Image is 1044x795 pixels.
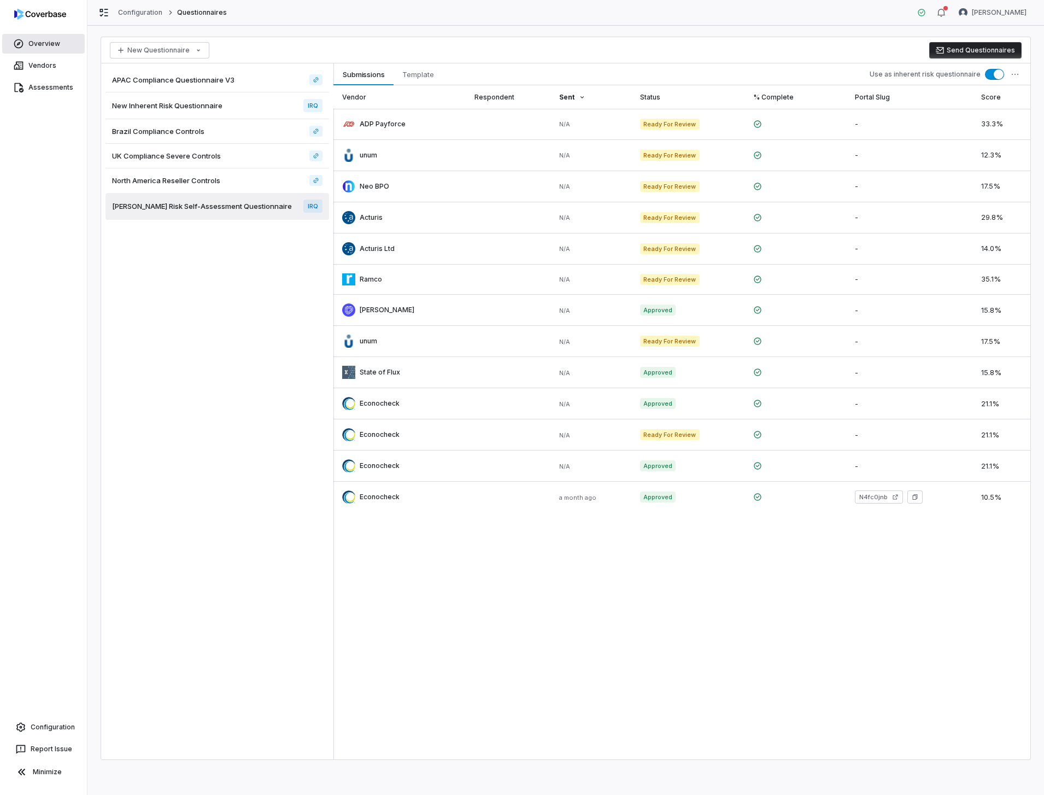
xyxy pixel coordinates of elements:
[846,233,972,265] td: -
[972,265,1030,295] td: 35.1%
[972,140,1030,171] td: 12.3%
[972,295,1030,326] td: 15.8%
[4,717,83,737] a: Configuration
[846,265,972,295] td: -
[846,295,972,326] td: -
[640,85,736,109] div: Status
[105,92,329,119] a: New Inherent Risk QuestionnaireIRQ
[110,42,209,59] button: New Questionnaire
[846,388,972,419] td: -
[846,140,972,171] td: -
[342,85,457,109] div: Vendor
[972,326,1030,357] td: 17.5%
[2,56,85,75] a: Vendors
[972,482,1030,513] td: 10.5%
[474,85,542,109] div: Respondent
[972,451,1030,482] td: 21.1%
[309,74,322,85] a: APAC Compliance Questionnaire V3
[870,70,981,79] label: Use as inherent risk questionnaire
[1005,65,1025,84] button: More actions
[2,78,85,97] a: Assessments
[846,109,972,140] td: -
[952,4,1033,21] button: Verity Billson avatar[PERSON_NAME]
[2,34,85,54] a: Overview
[398,67,438,81] span: Template
[309,150,322,161] a: UK Compliance Severe Controls
[846,419,972,451] td: -
[753,85,837,109] div: % Complete
[959,8,967,17] img: Verity Billson avatar
[105,144,329,168] a: UK Compliance Severe Controls
[4,761,83,783] button: Minimize
[105,119,329,144] a: Brazil Compliance Controls
[855,85,963,109] div: Portal Slug
[4,739,83,759] button: Report Issue
[309,126,322,137] a: Brazil Compliance Controls
[303,200,322,213] span: IRQ
[112,75,234,85] span: APAC Compliance Questionnaire V3
[338,67,389,81] span: Submissions
[972,109,1030,140] td: 33.3%
[972,233,1030,265] td: 14.0%
[559,85,623,109] div: Sent
[105,68,329,92] a: APAC Compliance Questionnaire V3
[972,171,1030,202] td: 17.5%
[105,168,329,193] a: North America Reseller Controls
[303,99,322,112] span: IRQ
[972,357,1030,388] td: 15.8%
[112,176,220,185] span: North America Reseller Controls
[118,8,163,17] a: Configuration
[112,151,221,161] span: UK Compliance Severe Controls
[972,388,1030,419] td: 21.1%
[929,42,1022,59] button: Send Questionnaires
[177,8,227,17] span: Questionnaires
[972,419,1030,451] td: 21.1%
[972,8,1027,17] span: [PERSON_NAME]
[846,171,972,202] td: -
[981,85,1022,109] div: Score
[846,202,972,233] td: -
[112,201,292,211] span: [PERSON_NAME] Risk Self-Assessment Questionnaire
[855,490,903,504] a: N4fc0jnb
[972,202,1030,233] td: 29.8%
[112,101,222,110] span: New Inherent Risk Questionnaire
[112,126,204,136] span: Brazil Compliance Controls
[14,9,66,20] img: logo-D7KZi-bG.svg
[846,326,972,357] td: -
[846,451,972,482] td: -
[105,193,329,220] a: [PERSON_NAME] Risk Self-Assessment QuestionnaireIRQ
[309,175,322,186] a: North America Reseller Controls
[846,357,972,388] td: -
